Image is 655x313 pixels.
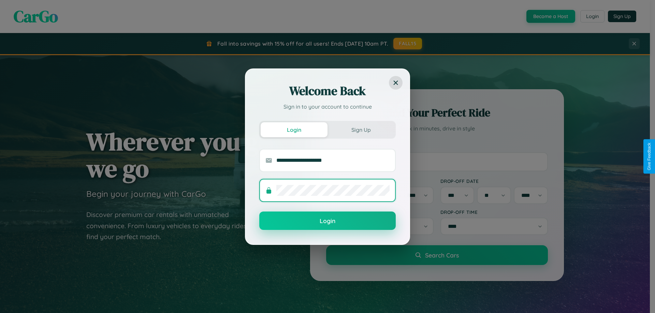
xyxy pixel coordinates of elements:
div: Give Feedback [647,143,652,170]
button: Login [259,212,396,230]
button: Login [261,122,327,137]
h2: Welcome Back [259,83,396,99]
button: Sign Up [327,122,394,137]
p: Sign in to your account to continue [259,103,396,111]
